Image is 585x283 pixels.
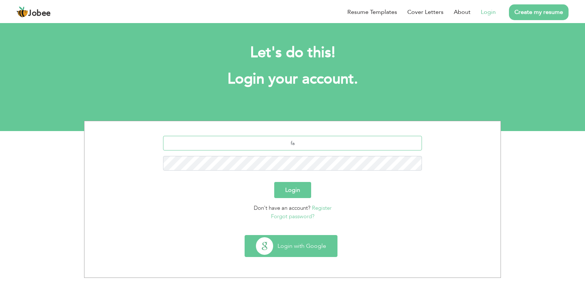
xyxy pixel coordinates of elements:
button: Login with Google [245,235,337,257]
a: Resume Templates [347,8,397,16]
a: Login [481,8,496,16]
a: Register [312,204,332,212]
a: Jobee [16,6,51,18]
input: Email [163,136,422,150]
a: Create my resume [509,4,569,20]
h2: Let's do this! [95,43,490,62]
a: Forgot password? [271,213,314,220]
span: Don't have an account? [254,204,310,212]
img: jobee.io [16,6,28,18]
button: Login [274,182,311,198]
span: Jobee [28,10,51,18]
h1: Login your account. [95,70,490,89]
a: About [454,8,471,16]
a: Cover Letters [407,8,444,16]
